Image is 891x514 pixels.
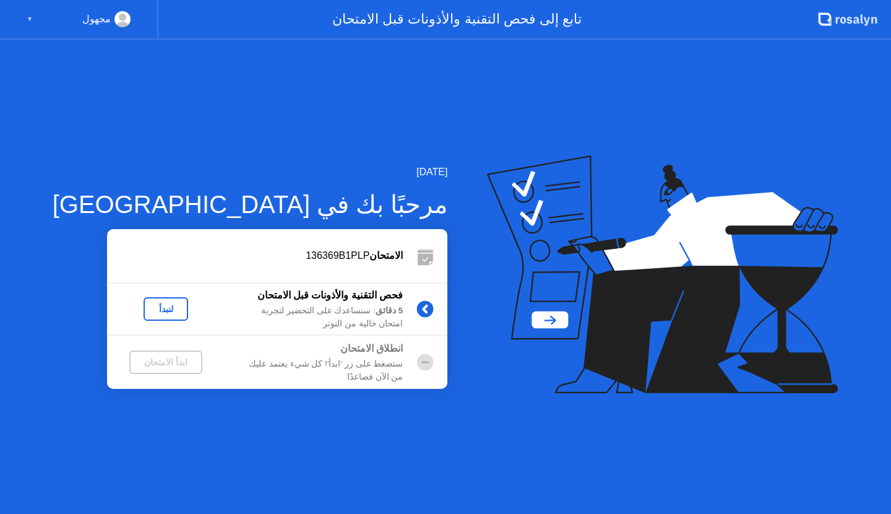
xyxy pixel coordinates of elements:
div: : سنساعدك على التحضير لتجربة امتحان خالية من التوتر [225,305,403,330]
button: ابدأ الامتحان [129,351,202,374]
div: [DATE] [53,165,448,180]
button: لنبدأ [144,297,188,321]
div: لنبدأ [148,304,183,314]
div: ▼ [27,11,33,27]
b: 5 دقائق [376,306,403,315]
div: مجهول [82,11,111,27]
div: مرحبًا بك في [GEOGRAPHIC_DATA] [53,186,448,223]
div: ستضغط على زر 'ابدأ'! كل شيء يعتمد عليك من الآن فصاعدًا [225,358,403,383]
div: 136369B1PLP [107,248,403,263]
div: ابدأ الامتحان [134,357,197,367]
b: الامتحان [369,250,403,261]
b: فحص التقنية والأذونات قبل الامتحان [257,290,403,300]
b: انطلاق الامتحان [340,343,403,354]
